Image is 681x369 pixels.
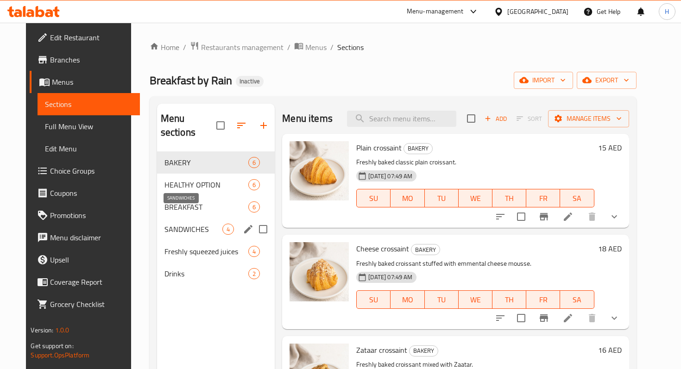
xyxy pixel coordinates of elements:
[249,269,259,278] span: 2
[459,290,492,309] button: WE
[577,72,637,89] button: export
[394,192,421,205] span: MO
[330,42,334,53] li: /
[533,307,555,329] button: Branch-specific-item
[598,242,622,255] h6: 18 AED
[50,254,132,265] span: Upsell
[45,121,132,132] span: Full Menu View
[30,271,139,293] a: Coverage Report
[425,189,459,207] button: TU
[50,188,132,199] span: Coupons
[249,181,259,189] span: 6
[30,182,139,204] a: Coupons
[157,196,275,218] div: BREAKFAST6
[404,143,433,154] div: BAKERY
[305,42,327,53] span: Menus
[287,42,290,53] li: /
[30,49,139,71] a: Branches
[249,158,259,167] span: 6
[45,143,132,154] span: Edit Menu
[356,189,391,207] button: SU
[407,6,464,17] div: Menu-management
[665,6,669,17] span: H
[164,246,249,257] span: Freshly squeezed juices
[52,76,132,88] span: Menus
[157,174,275,196] div: HEALTHY OPTION6
[562,313,574,324] a: Edit menu item
[164,157,249,168] div: BAKERY
[30,249,139,271] a: Upsell
[31,349,89,361] a: Support.OpsPlatform
[584,75,629,86] span: export
[157,218,275,240] div: SANDWICHES4edit
[38,93,139,115] a: Sections
[337,42,364,53] span: Sections
[164,268,249,279] span: Drinks
[248,179,260,190] div: items
[50,54,132,65] span: Branches
[157,148,275,288] nav: Menu sections
[429,192,455,205] span: TU
[356,141,402,155] span: Plain crossaint
[249,247,259,256] span: 4
[50,165,132,176] span: Choice Groups
[511,308,531,328] span: Select to update
[404,143,432,154] span: BAKERY
[164,179,249,190] div: HEALTHY OPTION
[248,157,260,168] div: items
[30,293,139,315] a: Grocery Checklist
[223,225,233,234] span: 4
[50,276,132,288] span: Coverage Report
[462,192,489,205] span: WE
[236,77,264,85] span: Inactive
[462,293,489,306] span: WE
[161,112,217,139] h2: Menu sections
[249,203,259,212] span: 6
[411,244,440,255] span: BAKERY
[150,41,637,53] nav: breadcrumb
[526,290,560,309] button: FR
[555,113,622,125] span: Manage items
[609,211,620,222] svg: Show Choices
[526,189,560,207] button: FR
[489,307,511,329] button: sort-choices
[492,290,526,309] button: TH
[290,242,349,301] img: Cheese crossaint
[562,211,574,222] a: Edit menu item
[157,263,275,285] div: Drinks2
[425,290,459,309] button: TU
[489,206,511,228] button: sort-choices
[248,201,260,213] div: items
[222,224,234,235] div: items
[530,293,556,306] span: FR
[201,42,284,53] span: Restaurants management
[391,189,424,207] button: MO
[38,138,139,160] a: Edit Menu
[507,6,568,17] div: [GEOGRAPHIC_DATA]
[30,226,139,249] a: Menu disclaimer
[150,42,179,53] a: Home
[294,41,327,53] a: Menus
[564,293,590,306] span: SA
[183,42,186,53] li: /
[365,172,416,181] span: [DATE] 07:49 AM
[598,141,622,154] h6: 15 AED
[533,206,555,228] button: Branch-specific-item
[481,112,511,126] button: Add
[164,201,249,213] div: BREAKFAST
[581,307,603,329] button: delete
[50,232,132,243] span: Menu disclaimer
[511,112,548,126] span: Select section first
[548,110,629,127] button: Manage items
[50,32,132,43] span: Edit Restaurant
[409,345,438,356] div: BAKERY
[30,204,139,226] a: Promotions
[190,41,284,53] a: Restaurants management
[603,206,625,228] button: show more
[31,324,53,336] span: Version:
[31,340,73,352] span: Get support on:
[496,192,523,205] span: TH
[429,293,455,306] span: TU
